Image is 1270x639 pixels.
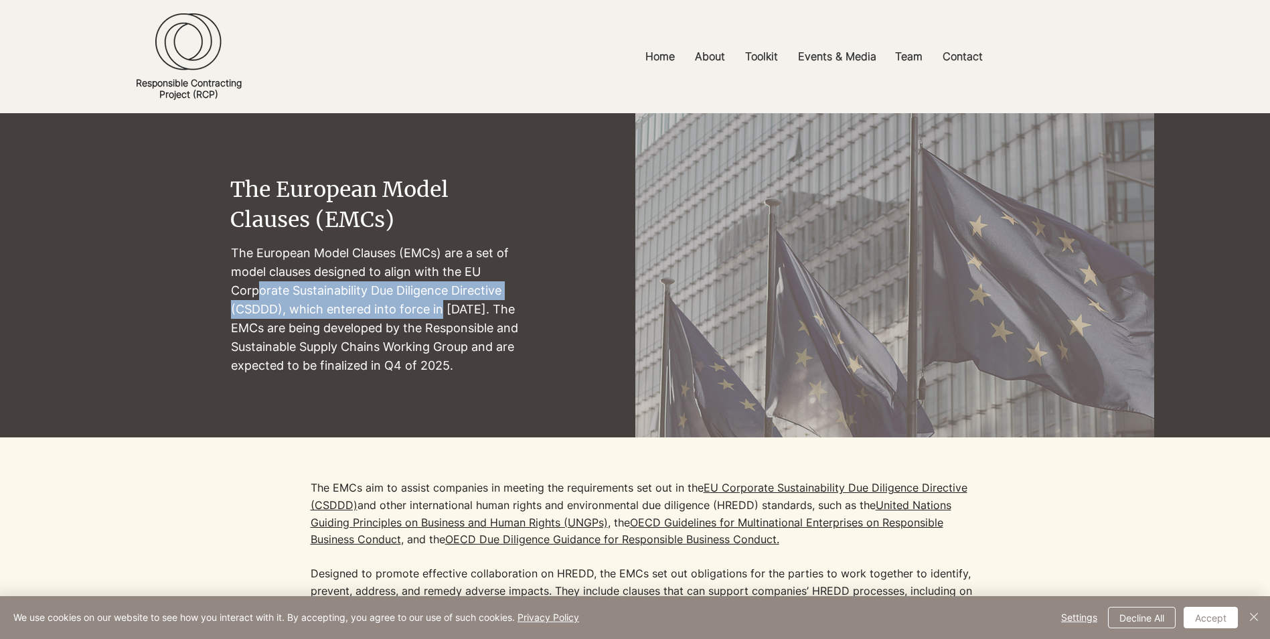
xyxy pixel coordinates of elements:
a: Contact [933,42,993,72]
a: About [685,42,735,72]
img: Close [1246,609,1262,625]
p: Home [639,42,682,72]
p: Toolkit [738,42,785,72]
a: Toolkit [735,42,788,72]
nav: Site [474,42,1154,72]
p: The EMCs aim to assist companies in meeting the requirements set out in the and other internation... [311,480,980,634]
a: United Nations Guiding Principles on Business and Human Rights (UNGPs) [311,498,951,529]
p: Events & Media [791,42,883,72]
a: Privacy Policy [518,612,579,623]
a: OECD Due Diligence Guidance for Responsible Business Conduct. [445,532,779,546]
p: Contact [936,42,989,72]
button: Close [1246,607,1262,628]
a: Responsible ContractingProject (RCP) [136,77,242,100]
p: The European Model Clauses (EMCs) are a set of model clauses designed to align with the EU Corpor... [231,244,522,376]
button: Decline All [1108,607,1176,628]
a: Events & Media [788,42,885,72]
span: The European Model Clauses (EMCs) [230,176,449,233]
img: pexels-marco-288924445-13153479_edited.jpg [635,113,1154,600]
span: We use cookies on our website to see how you interact with it. By accepting, you agree to our use... [13,612,579,624]
button: Accept [1184,607,1238,628]
a: Team [885,42,933,72]
p: About [688,42,732,72]
a: Home [635,42,685,72]
span: Settings [1061,608,1097,628]
p: Team [888,42,929,72]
